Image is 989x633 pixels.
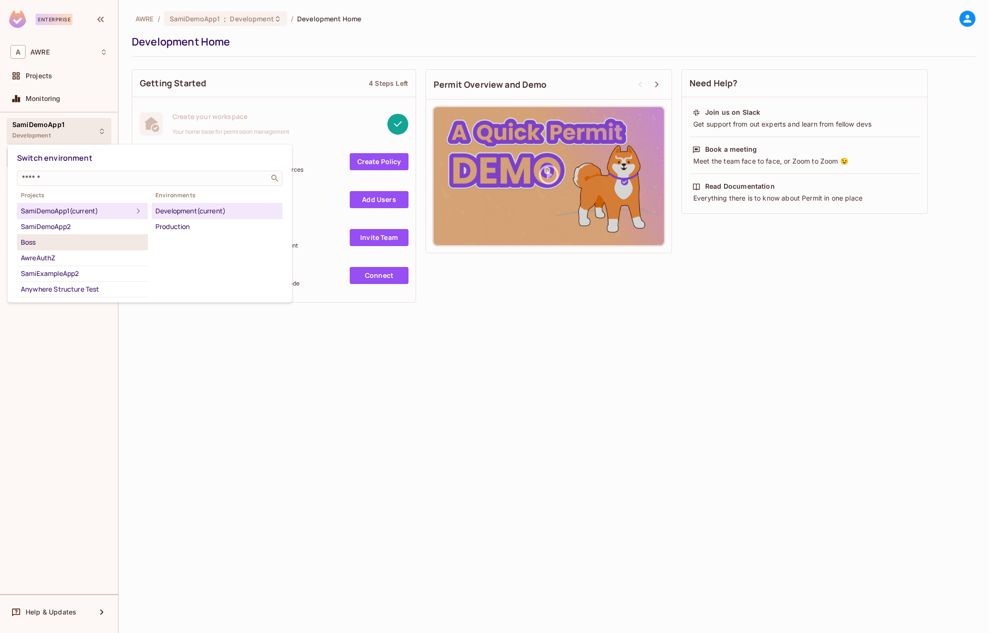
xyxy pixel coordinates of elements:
div: Development (current) [155,205,279,217]
div: SamiDemoApp2 [21,221,144,232]
span: Projects [17,192,148,199]
div: SamiDemoApp1 (current) [21,205,133,217]
div: Production [155,221,279,232]
span: Environments [152,192,282,199]
div: AwreAuthZ [21,252,144,264]
div: Boss [21,237,144,248]
span: Switch environment [17,153,92,163]
div: Anywhere Structure Test [21,284,144,295]
div: SamiExampleApp2 [21,268,144,279]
